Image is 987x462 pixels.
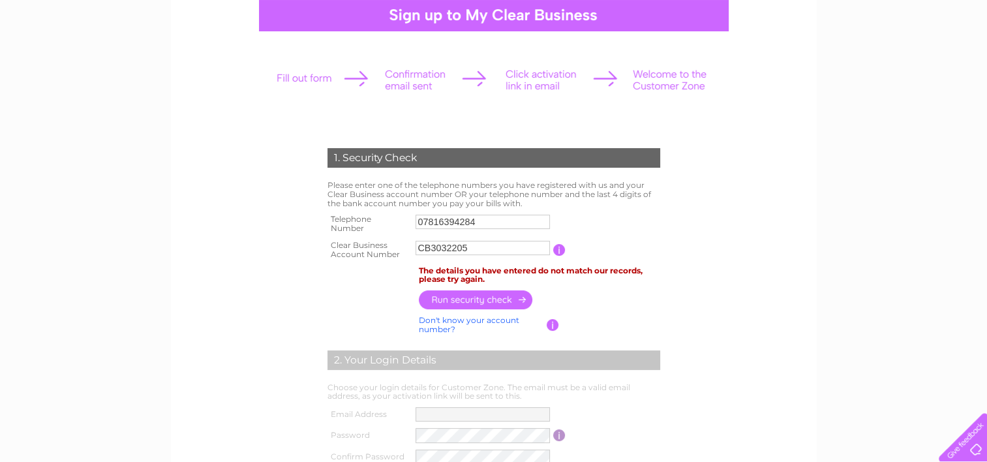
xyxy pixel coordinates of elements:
[186,7,802,63] div: Clear Business is a trading name of Verastar Limited (registered in [GEOGRAPHIC_DATA] No. 3667643...
[35,34,101,74] img: logo.png
[327,350,660,370] div: 2. Your Login Details
[324,177,663,211] td: Please enter one of the telephone numbers you have registered with us and your Clear Business acc...
[547,319,559,331] input: Information
[873,55,913,65] a: Telecoms
[324,380,663,405] td: Choose your login details for Customer Zone. The email must be a valid email address, as your act...
[553,244,566,256] input: Information
[553,429,566,441] input: Information
[947,55,979,65] a: Contact
[327,148,660,168] div: 1. Security Check
[324,237,413,263] th: Clear Business Account Number
[324,425,413,446] th: Password
[804,55,829,65] a: Water
[419,315,519,334] a: Don't know your account number?
[741,7,831,23] a: 0333 014 3131
[324,404,413,425] th: Email Address
[920,55,939,65] a: Blog
[324,211,413,237] th: Telephone Number
[837,55,866,65] a: Energy
[416,263,663,288] td: The details you have entered do not match our records, please try again.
